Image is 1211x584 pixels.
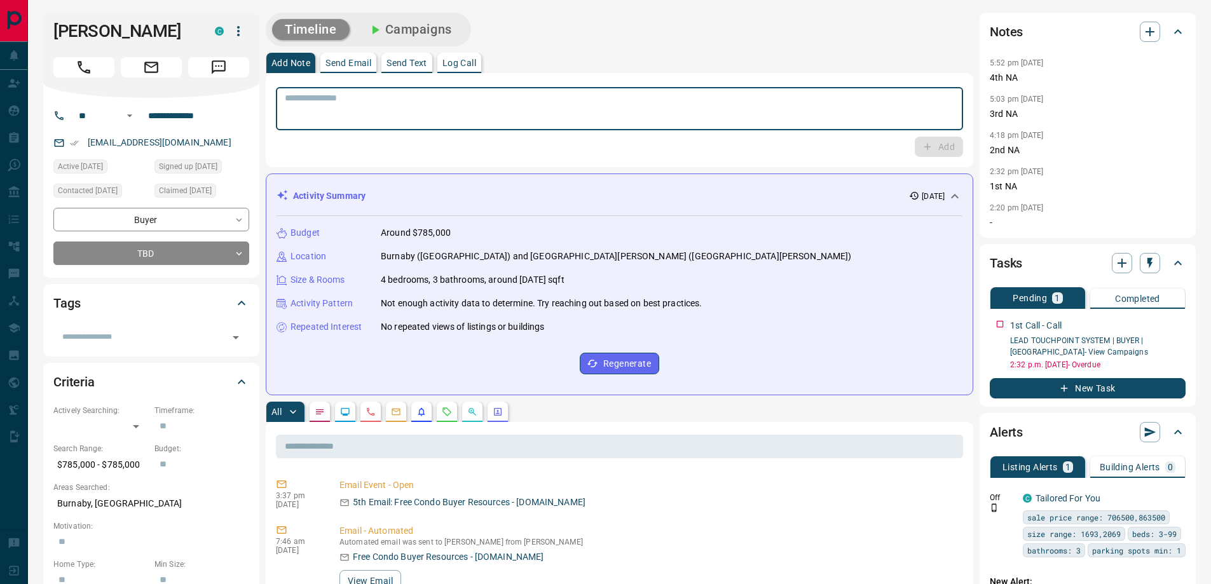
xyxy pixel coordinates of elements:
div: Alerts [990,417,1186,447]
p: 5th Email: Free Condo Buyer Resources - [DOMAIN_NAME] [353,496,585,509]
span: Email [121,57,182,78]
div: TBD [53,241,249,265]
span: beds: 3-99 [1132,527,1177,540]
p: Email Event - Open [339,479,958,492]
span: Call [53,57,114,78]
p: Off [990,492,1015,503]
button: New Task [990,378,1186,398]
div: Fri Sep 05 2025 [154,184,249,201]
p: Location [291,250,326,263]
p: $785,000 - $785,000 [53,454,148,475]
p: Budget [291,226,320,240]
p: [DATE] [276,546,320,555]
svg: Lead Browsing Activity [340,407,350,417]
h2: Tags [53,293,80,313]
span: sale price range: 706500,863500 [1027,511,1165,524]
p: Activity Summary [293,189,366,203]
p: 4th NA [990,71,1186,85]
a: LEAD TOUCHPOINT SYSTEM | BUYER | [GEOGRAPHIC_DATA]- View Campaigns [1010,336,1148,357]
p: Pending [1013,294,1047,302]
p: 3rd NA [990,107,1186,121]
div: Buyer [53,208,249,231]
p: Listing Alerts [1002,463,1058,472]
p: Email - Automated [339,524,958,538]
p: 2:32 pm [DATE] [990,167,1044,176]
p: 7:46 am [276,537,320,546]
span: Claimed [DATE] [159,184,212,197]
a: [EMAIL_ADDRESS][DOMAIN_NAME] [88,137,231,147]
p: Automated email was sent to [PERSON_NAME] from [PERSON_NAME] [339,538,958,547]
p: [DATE] [922,191,945,202]
svg: Calls [366,407,376,417]
span: size range: 1693,2069 [1027,527,1121,540]
div: Thu Sep 04 2025 [154,160,249,177]
svg: Email Verified [70,139,79,147]
p: Areas Searched: [53,482,249,493]
a: Tailored For You [1036,493,1100,503]
div: Notes [990,17,1186,47]
h1: [PERSON_NAME] [53,21,196,41]
p: Free Condo Buyer Resources - [DOMAIN_NAME] [353,550,544,564]
span: parking spots min: 1 [1092,544,1181,557]
p: 0 [1168,463,1173,472]
h2: Notes [990,22,1023,42]
h2: Alerts [990,422,1023,442]
div: Tasks [990,248,1186,278]
p: Completed [1115,294,1160,303]
p: 1st NA [990,180,1186,193]
h2: Tasks [990,253,1022,273]
span: bathrooms: 3 [1027,544,1081,557]
p: Log Call [442,58,476,67]
button: Timeline [272,19,350,40]
button: Open [227,329,245,346]
p: Timeframe: [154,405,249,416]
div: Activity Summary[DATE] [277,184,962,208]
svg: Notes [315,407,325,417]
p: 5:52 pm [DATE] [990,58,1044,67]
p: Burnaby, [GEOGRAPHIC_DATA] [53,493,249,514]
p: 4 bedrooms, 3 bathrooms, around [DATE] sqft [381,273,564,287]
span: Contacted [DATE] [58,184,118,197]
div: Thu Sep 04 2025 [53,160,148,177]
p: Min Size: [154,559,249,570]
p: 1 [1055,294,1060,302]
span: Active [DATE] [58,160,103,173]
p: All [271,407,282,416]
div: Criteria [53,367,249,397]
button: Open [122,108,137,123]
p: [DATE] [276,500,320,509]
p: 3:37 pm [276,491,320,500]
p: Repeated Interest [291,320,362,334]
p: 2:20 pm [DATE] [990,203,1044,212]
p: - [990,216,1186,229]
p: Send Text [387,58,427,67]
svg: Agent Actions [493,407,503,417]
p: No repeated views of listings or buildings [381,320,545,334]
p: Burnaby ([GEOGRAPHIC_DATA]) and [GEOGRAPHIC_DATA][PERSON_NAME] ([GEOGRAPHIC_DATA][PERSON_NAME]) [381,250,851,263]
div: Fri Sep 05 2025 [53,184,148,201]
h2: Criteria [53,372,95,392]
p: 2:32 p.m. [DATE] - Overdue [1010,359,1186,370]
p: Building Alerts [1100,463,1160,472]
p: Send Email [325,58,371,67]
p: 4:18 pm [DATE] [990,131,1044,140]
svg: Emails [391,407,401,417]
p: Motivation: [53,520,249,532]
svg: Opportunities [467,407,477,417]
svg: Push Notification Only [990,503,999,512]
p: Search Range: [53,443,148,454]
button: Regenerate [580,353,659,374]
button: Campaigns [355,19,465,40]
p: Actively Searching: [53,405,148,416]
svg: Listing Alerts [416,407,427,417]
p: Add Note [271,58,310,67]
p: Activity Pattern [291,297,353,310]
div: condos.ca [215,27,224,36]
p: 2nd NA [990,144,1186,157]
p: 1 [1065,463,1071,472]
svg: Requests [442,407,452,417]
span: Signed up [DATE] [159,160,217,173]
p: Size & Rooms [291,273,345,287]
span: Message [188,57,249,78]
p: Around $785,000 [381,226,451,240]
